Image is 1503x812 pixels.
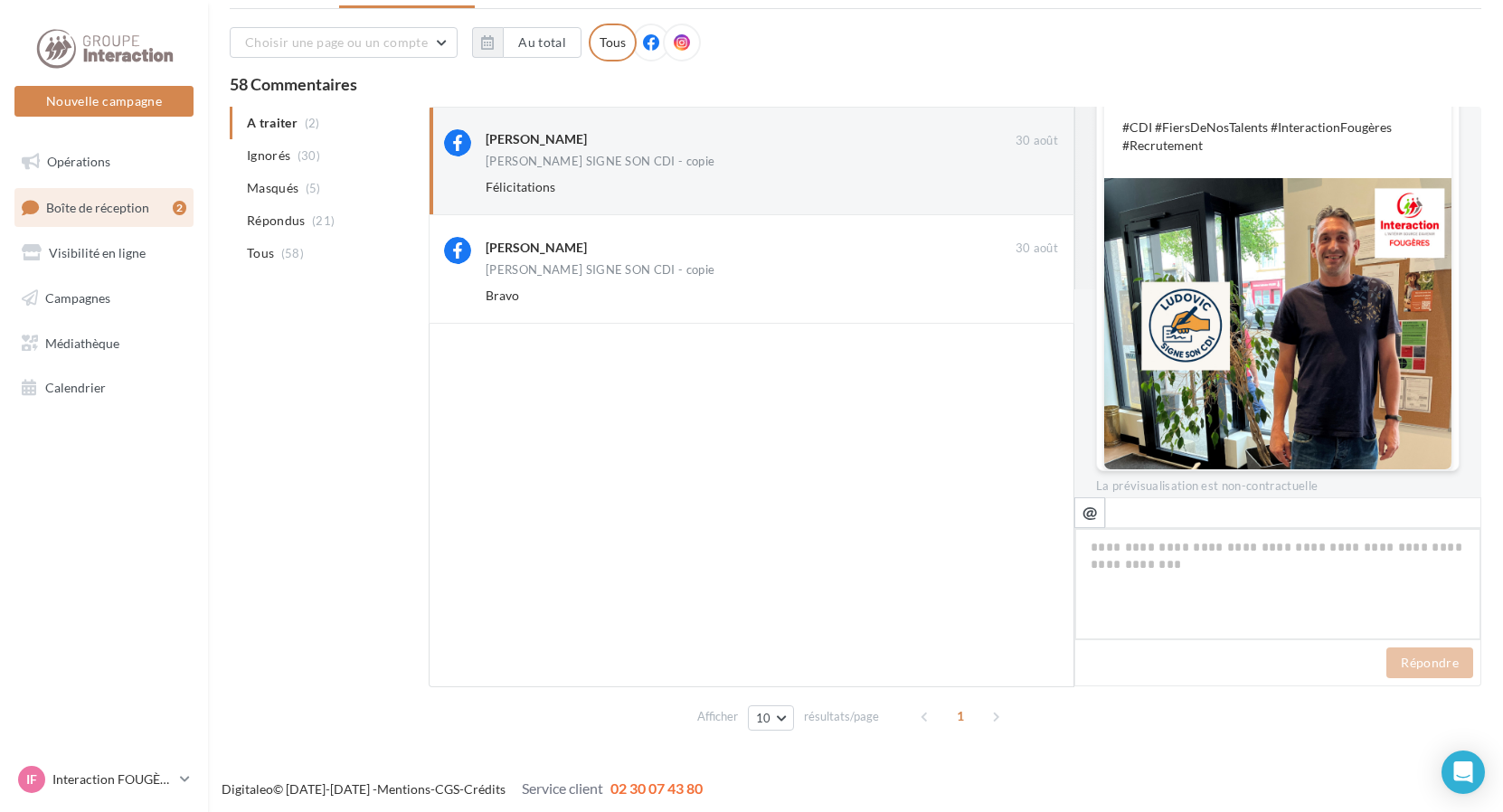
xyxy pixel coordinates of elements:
[486,264,714,276] div: [PERSON_NAME] SIGNE SON CDI - copie
[306,181,321,195] span: (5)
[11,325,197,363] a: Médiathèque
[435,781,459,797] a: CGS
[47,154,110,169] span: Opérations
[1096,471,1460,495] div: La prévisualisation est non-contractuelle
[1386,647,1473,678] button: Répondre
[697,708,738,725] span: Afficher
[1074,497,1105,528] button: @
[11,188,197,227] a: Boîte de réception2
[222,781,703,797] span: © [DATE]-[DATE] - - -
[522,779,603,797] span: Service client
[11,279,197,317] a: Campagnes
[298,148,320,163] span: (30)
[486,156,714,167] div: [PERSON_NAME] SIGNE SON CDI - copie
[1442,751,1485,794] div: Open Intercom Messenger
[11,234,197,272] a: Visibilité en ligne
[49,245,146,260] span: Visibilité en ligne
[11,143,197,181] a: Opérations
[472,27,581,58] button: Au total
[46,199,149,214] span: Boîte de réception
[486,130,587,148] div: [PERSON_NAME]
[486,239,587,257] div: [PERSON_NAME]
[52,770,173,788] p: Interaction FOUGÈRES
[1016,133,1058,149] span: 30 août
[247,146,290,165] span: Ignorés
[748,705,794,731] button: 10
[1016,241,1058,257] span: 30 août
[946,702,975,731] span: 1
[464,781,506,797] a: Crédits
[281,246,304,260] span: (58)
[230,76,1481,92] div: 58 Commentaires
[26,770,37,788] span: IF
[312,213,335,228] span: (21)
[14,762,194,797] a: IF Interaction FOUGÈRES
[222,781,273,797] a: Digitaleo
[14,86,194,117] button: Nouvelle campagne
[1082,504,1098,520] i: @
[804,708,879,725] span: résultats/page
[486,179,555,194] span: Félicitations
[245,34,428,50] span: Choisir une page ou un compte
[589,24,637,61] div: Tous
[230,27,458,58] button: Choisir une page ou un compte
[45,335,119,350] span: Médiathèque
[45,380,106,395] span: Calendrier
[610,779,703,797] span: 02 30 07 43 80
[377,781,430,797] a: Mentions
[45,290,110,306] span: Campagnes
[247,244,274,262] span: Tous
[756,711,771,725] span: 10
[503,27,581,58] button: Au total
[11,369,197,407] a: Calendrier
[247,179,298,197] span: Masqués
[173,201,186,215] div: 2
[486,288,519,303] span: Bravo
[247,212,306,230] span: Répondus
